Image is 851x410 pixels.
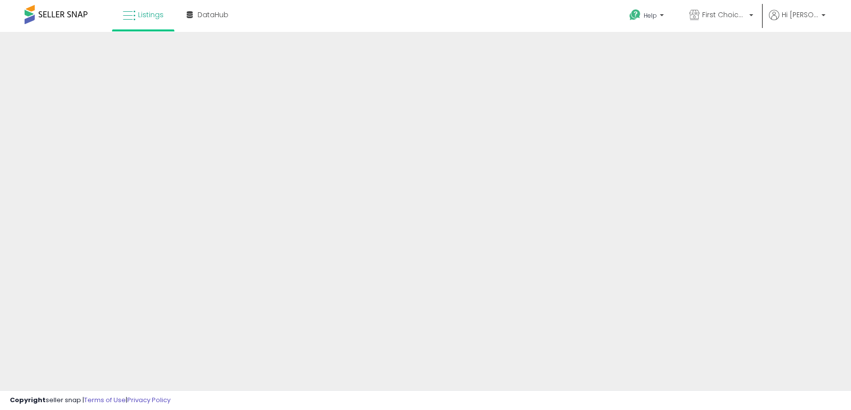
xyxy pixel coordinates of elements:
[644,11,657,20] span: Help
[198,10,228,20] span: DataHub
[782,10,819,20] span: Hi [PERSON_NAME]
[622,1,674,32] a: Help
[138,10,164,20] span: Listings
[769,10,825,32] a: Hi [PERSON_NAME]
[629,9,641,21] i: Get Help
[127,395,170,405] a: Privacy Policy
[702,10,746,20] span: First Choice Online
[84,395,126,405] a: Terms of Use
[10,395,46,405] strong: Copyright
[10,396,170,405] div: seller snap | |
